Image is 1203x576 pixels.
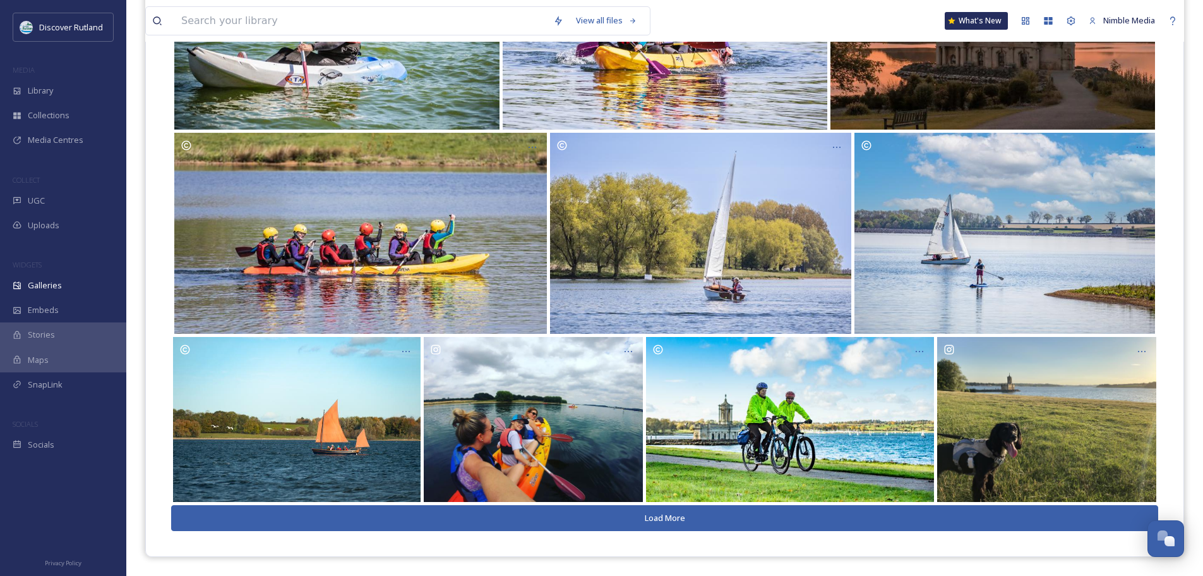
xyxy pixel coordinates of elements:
[28,219,59,231] span: Uploads
[28,85,53,97] span: Library
[28,439,54,451] span: Socials
[570,8,643,33] a: View all files
[28,304,59,316] span: Embeds
[45,559,81,567] span: Privacy Policy
[13,175,40,185] span: COLLECT
[20,21,33,34] img: DiscoverRutlandlog37F0B7.png
[28,354,49,366] span: Maps
[13,419,38,429] span: SOCIALS
[28,329,55,341] span: Stories
[175,7,547,35] input: Search your library
[28,195,45,207] span: UGC
[1082,8,1161,33] a: Nimble Media
[28,279,62,291] span: Galleries
[945,12,1008,30] a: What's New
[28,379,63,391] span: SnapLink
[28,134,83,146] span: Media Centres
[13,260,42,269] span: WIDGETS
[171,505,1158,531] button: Load More
[39,21,103,33] span: Discover Rutland
[1147,520,1184,557] button: Open Chat
[28,109,69,121] span: Collections
[13,65,35,75] span: MEDIA
[1103,15,1155,26] span: Nimble Media
[45,555,81,570] a: Privacy Policy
